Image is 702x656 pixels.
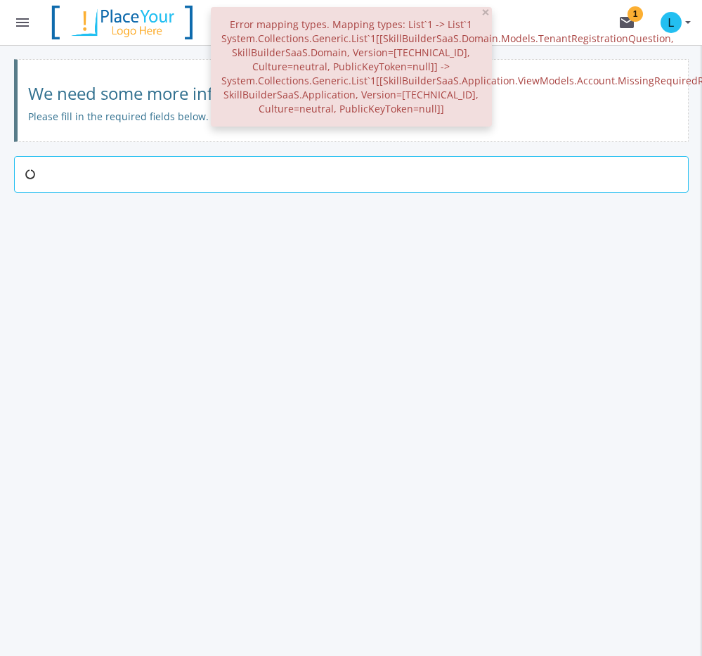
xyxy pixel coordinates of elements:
span: × [481,2,490,22]
mat-icon: menu [14,14,31,31]
span: L [661,12,682,33]
mat-icon: mail [618,14,635,31]
h3: We need some more information from you [28,84,677,103]
img: your-logo-here.png [45,4,200,40]
p: Please fill in the required fields below. [28,110,677,124]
